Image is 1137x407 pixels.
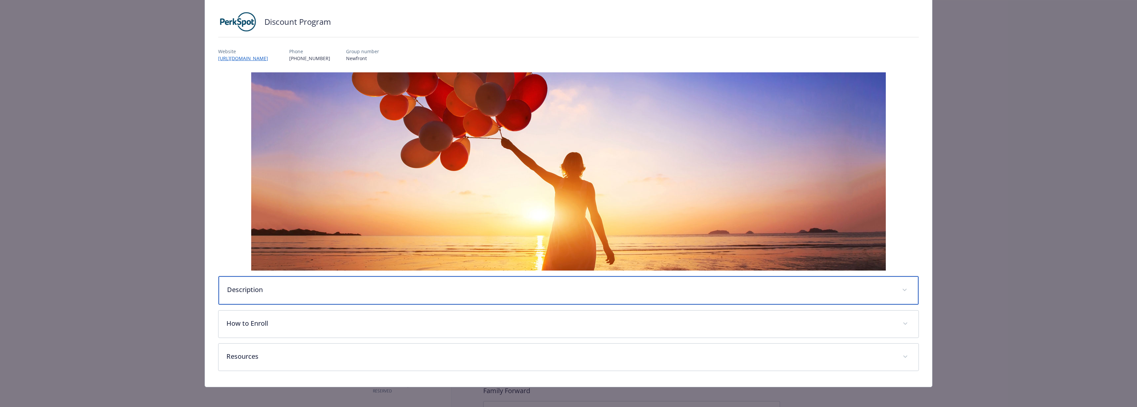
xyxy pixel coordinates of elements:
[289,48,330,55] p: Phone
[251,72,886,271] img: banner
[264,16,331,27] h2: Discount Program
[218,48,273,55] p: Website
[226,351,895,361] p: Resources
[227,285,894,295] p: Description
[346,55,379,62] p: Newfront
[218,12,258,32] img: PerkSpot
[218,344,919,371] div: Resources
[226,318,895,328] p: How to Enroll
[218,276,919,305] div: Description
[218,55,273,61] a: [URL][DOMAIN_NAME]
[346,48,379,55] p: Group number
[218,311,919,338] div: How to Enroll
[289,55,330,62] p: [PHONE_NUMBER]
